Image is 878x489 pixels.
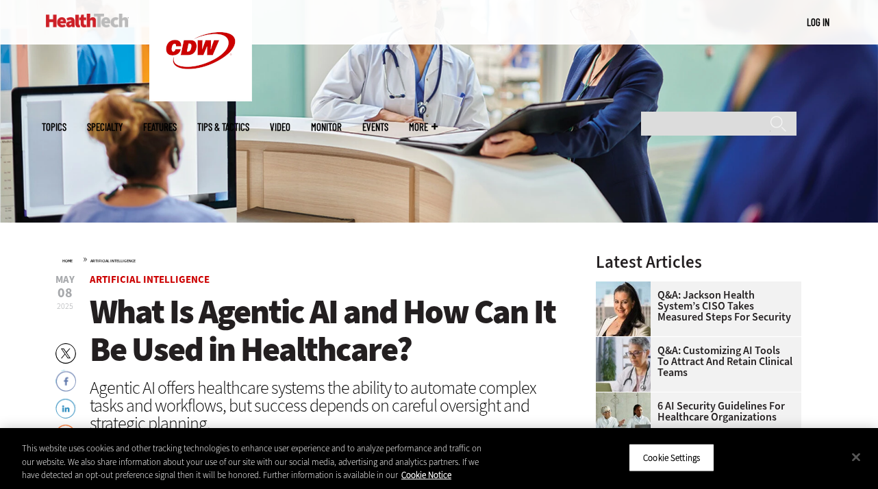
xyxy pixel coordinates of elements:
[55,286,75,300] span: 08
[42,122,66,132] span: Topics
[596,392,651,447] img: Doctors meeting in the office
[629,443,714,472] button: Cookie Settings
[596,337,657,348] a: doctor on laptop
[270,122,290,132] a: Video
[401,469,451,481] a: More information about your privacy
[311,122,342,132] a: MonITor
[362,122,388,132] a: Events
[87,122,123,132] span: Specialty
[90,379,560,432] div: Agentic AI offers healthcare systems the ability to automate complex tasks and workflows, but suc...
[143,122,177,132] a: Features
[596,337,651,392] img: doctor on laptop
[62,258,73,264] a: Home
[90,273,210,286] a: Artificial Intelligence
[57,301,73,312] span: 2025
[596,281,657,292] a: Connie Barrera
[409,122,438,132] span: More
[807,16,829,28] a: Log in
[596,401,793,423] a: 6 AI Security Guidelines for Healthcare Organizations
[90,289,555,372] span: What Is Agentic AI and How Can It Be Used in Healthcare?
[90,258,136,264] a: Artificial Intelligence
[197,122,249,132] a: Tips & Tactics
[149,90,252,105] a: CDW
[46,14,129,27] img: Home
[596,345,793,378] a: Q&A: Customizing AI Tools To Attract and Retain Clinical Teams
[596,281,651,336] img: Connie Barrera
[596,392,657,403] a: Doctors meeting in the office
[62,253,560,264] div: »
[807,15,829,29] div: User menu
[22,442,483,482] div: This website uses cookies and other tracking technologies to enhance user experience and to analy...
[596,253,801,271] h3: Latest Articles
[55,275,75,285] span: May
[841,442,871,472] button: Close
[596,290,793,323] a: Q&A: Jackson Health System’s CISO Takes Measured Steps for Security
